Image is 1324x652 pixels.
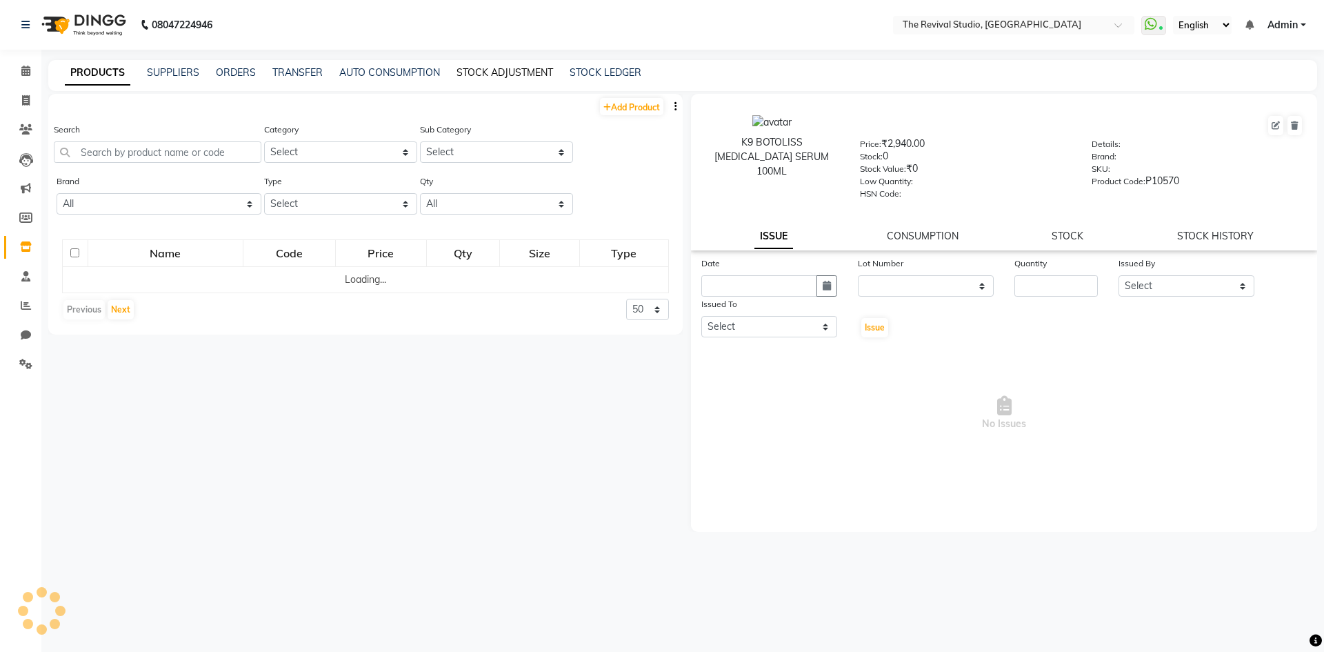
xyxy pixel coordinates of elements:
a: SUPPLIERS [147,66,199,79]
label: Details: [1092,138,1121,150]
label: Type [264,175,282,188]
a: CONSUMPTION [887,230,959,242]
label: Qty [420,175,433,188]
label: Search [54,124,80,136]
a: PRODUCTS [65,61,130,86]
span: Issue [865,322,885,333]
div: Code [244,241,334,266]
span: No Issues [701,344,1307,482]
div: ₹2,940.00 [860,137,1072,156]
a: STOCK LEDGER [570,66,641,79]
label: Brand [57,175,79,188]
label: Sub Category [420,124,471,136]
a: ORDERS [216,66,256,79]
label: Product Code: [1092,175,1145,188]
div: Price [337,241,425,266]
label: Issued To [701,298,737,310]
a: TRANSFER [272,66,323,79]
div: Name [89,241,242,266]
label: Category [264,124,299,136]
div: P10570 [1092,174,1303,193]
div: Type [581,241,668,266]
label: SKU: [1092,163,1110,175]
a: ISSUE [754,224,793,249]
label: Date [701,257,720,270]
a: Add Product [600,98,663,115]
div: Size [501,241,579,266]
label: Stock Value: [860,163,906,175]
a: AUTO CONSUMPTION [339,66,440,79]
label: Quantity [1014,257,1047,270]
label: Price: [860,138,881,150]
a: STOCK ADJUSTMENT [457,66,553,79]
label: HSN Code: [860,188,901,200]
span: Admin [1267,18,1298,32]
div: Qty [428,241,499,266]
a: STOCK HISTORY [1177,230,1254,242]
input: Search by product name or code [54,141,261,163]
b: 08047224946 [152,6,212,44]
td: Loading... [63,267,669,293]
button: Next [108,300,134,319]
img: logo [35,6,130,44]
div: ₹0 [860,161,1072,181]
label: Low Quantity: [860,175,913,188]
div: K9 BOTOLISS [MEDICAL_DATA] SERUM 100ML [705,135,839,179]
label: Brand: [1092,150,1116,163]
img: avatar [752,115,792,130]
div: 0 [860,149,1072,168]
a: STOCK [1052,230,1083,242]
label: Issued By [1119,257,1155,270]
label: Stock: [860,150,883,163]
button: Issue [861,318,888,337]
label: Lot Number [858,257,903,270]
